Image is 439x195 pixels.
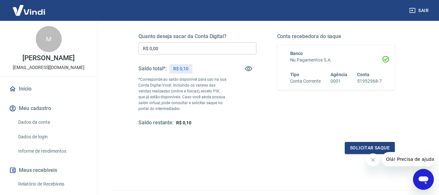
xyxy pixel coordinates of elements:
[277,33,395,40] h5: Conta recebedora do saque
[357,72,369,77] span: Conta
[290,51,303,56] span: Banco
[176,120,191,125] span: R$ 0,10
[138,77,227,112] p: *Corresponde ao saldo disponível para uso na sua Conta Digital Vindi. Incluindo os valores das ve...
[357,78,382,85] h6: 51952968-7
[16,116,89,129] a: Dados da conta
[138,65,167,72] h5: Saldo total*:
[8,82,89,96] a: Início
[22,55,74,62] p: [PERSON_NAME]
[367,153,380,166] iframe: Fechar mensagem
[345,142,395,154] button: Solicitar saque
[173,65,188,72] p: R$ 0,10
[16,145,89,158] a: Informe de rendimentos
[8,0,50,20] img: Vindi
[382,152,434,166] iframe: Mensagem da empresa
[13,64,84,71] p: [EMAIL_ADDRESS][DOMAIN_NAME]
[330,78,347,85] h6: 0001
[413,169,434,190] iframe: Botão para abrir a janela de mensagens
[290,78,321,85] h6: Conta Corrente
[290,72,300,77] span: Tipo
[408,5,431,17] button: Sair
[16,130,89,144] a: Dados de login
[36,26,62,52] div: M
[16,177,89,191] a: Relatório de Recebíveis
[290,57,382,63] h6: Nu Pagamentos S.A.
[8,163,89,177] button: Meus recebíveis
[4,5,55,10] span: Olá! Precisa de ajuda?
[330,72,347,77] span: Agência
[138,33,256,40] h5: Quanto deseja sacar da Conta Digital?
[8,101,89,116] button: Meu cadastro
[138,119,174,126] h5: Saldo restante:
